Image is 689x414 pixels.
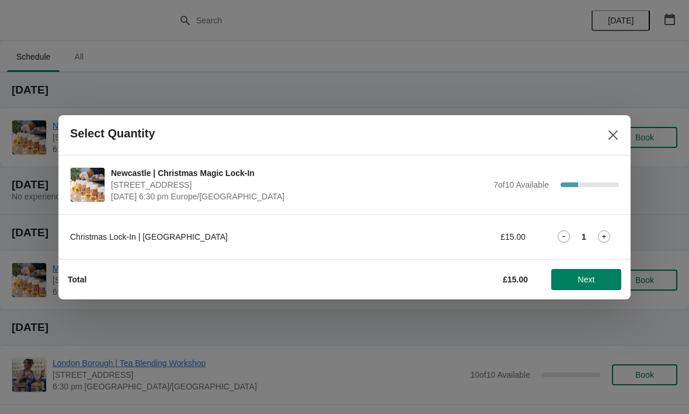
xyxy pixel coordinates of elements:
span: [DATE] 6:30 pm Europe/[GEOGRAPHIC_DATA] [111,191,488,202]
button: Close [603,125,624,146]
img: Newcastle | Christmas Magic Lock-In | 123 Grainger Street, Newcastle upon Tyne NE1 5AE, UK | Nove... [71,168,105,202]
span: [STREET_ADDRESS] [111,179,488,191]
span: Newcastle | Christmas Magic Lock-In [111,167,488,179]
strong: £15.00 [503,275,528,284]
div: £15.00 [417,231,526,243]
div: Christmas Lock-In | [GEOGRAPHIC_DATA] [70,231,394,243]
button: Next [551,269,621,290]
strong: 1 [582,231,586,243]
h2: Select Quantity [70,127,155,140]
strong: Total [68,275,86,284]
span: Next [578,275,595,284]
span: 7 of 10 Available [493,180,549,189]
